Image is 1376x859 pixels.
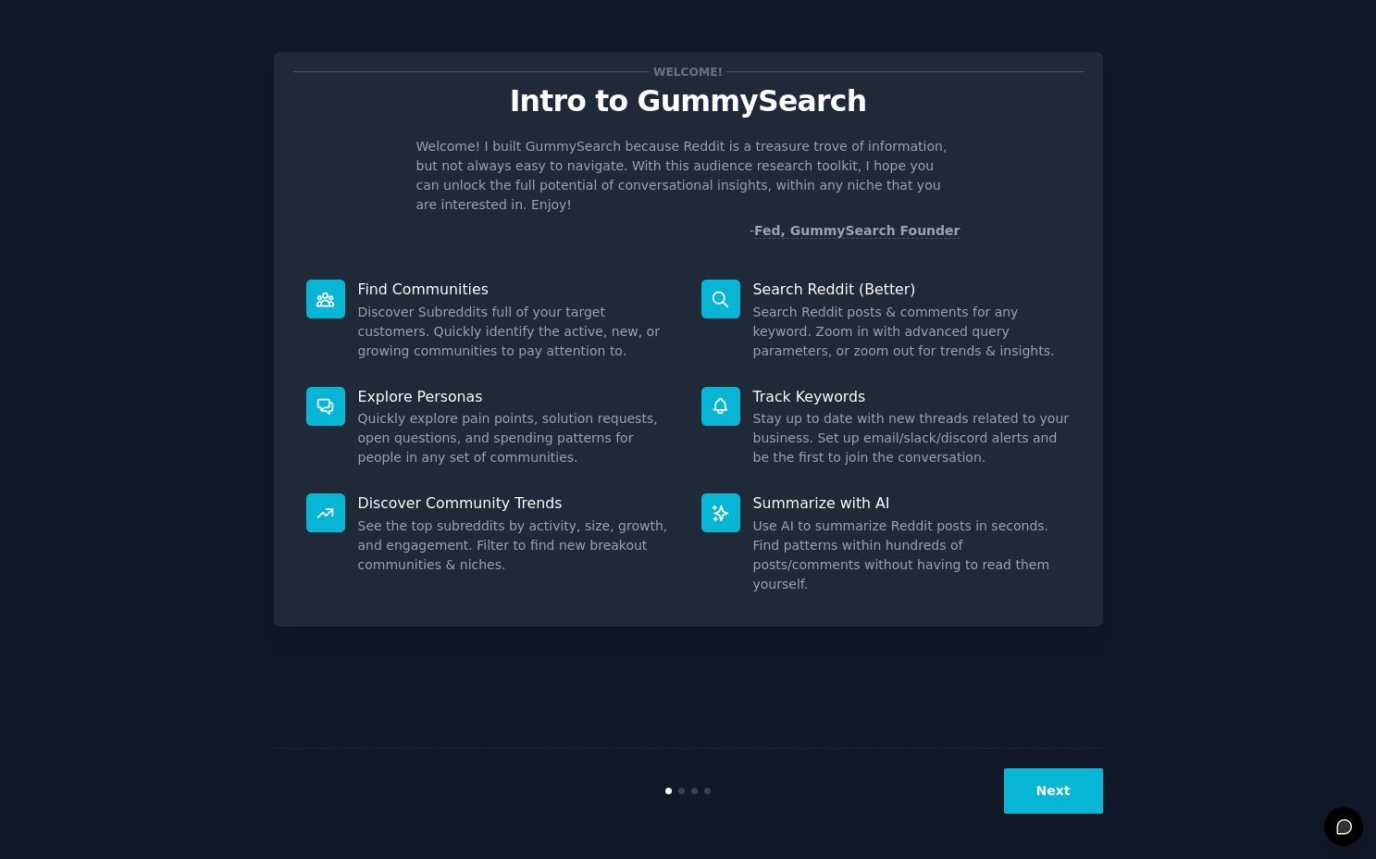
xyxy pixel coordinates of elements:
[358,303,676,361] dd: Discover Subreddits full of your target customers. Quickly identify the active, new, or growing c...
[753,280,1071,299] p: Search Reddit (Better)
[358,493,676,513] p: Discover Community Trends
[293,85,1084,118] p: Intro to GummySearch
[358,409,676,467] dd: Quickly explore pain points, solution requests, open questions, and spending patterns for people ...
[753,303,1071,361] dd: Search Reddit posts & comments for any keyword. Zoom in with advanced query parameters, or zoom o...
[753,409,1071,467] dd: Stay up to date with new threads related to your business. Set up email/slack/discord alerts and ...
[753,517,1071,594] dd: Use AI to summarize Reddit posts in seconds. Find patterns within hundreds of posts/comments with...
[358,280,676,299] p: Find Communities
[416,137,961,215] p: Welcome! I built GummySearch because Reddit is a treasure trove of information, but not always ea...
[358,517,676,575] dd: See the top subreddits by activity, size, growth, and engagement. Filter to find new breakout com...
[1004,768,1103,814] button: Next
[753,387,1071,406] p: Track Keywords
[754,223,961,239] a: Fed, GummySearch Founder
[750,221,961,241] div: -
[358,387,676,406] p: Explore Personas
[650,62,725,81] span: Welcome!
[753,493,1071,513] p: Summarize with AI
